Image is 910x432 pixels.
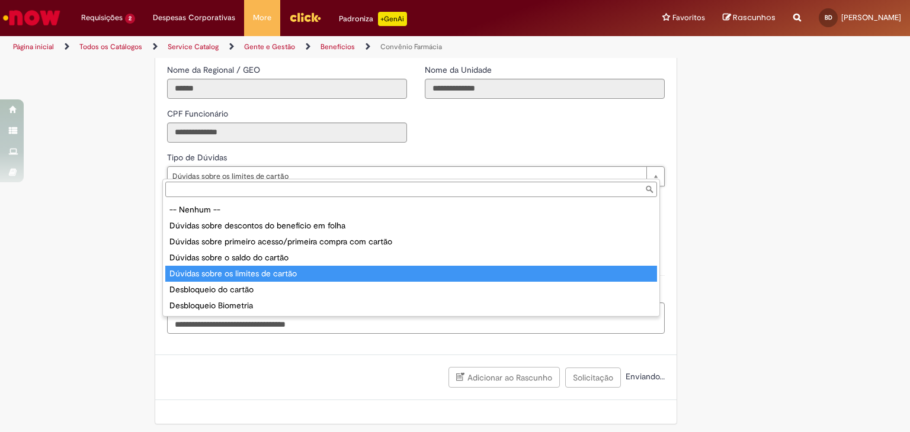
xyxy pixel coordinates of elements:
[165,202,657,218] div: -- Nenhum --
[165,250,657,266] div: Dúvidas sobre o saldo do cartão
[163,199,659,316] ul: Tipo de Dúvidas
[165,234,657,250] div: Dúvidas sobre primeiro acesso/primeira compra com cartão
[165,298,657,314] div: Desbloqueio Biometria
[165,282,657,298] div: Desbloqueio do cartão
[165,218,657,234] div: Dúvidas sobre descontos do benefício em folha
[165,266,657,282] div: Dúvidas sobre os limites de cartão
